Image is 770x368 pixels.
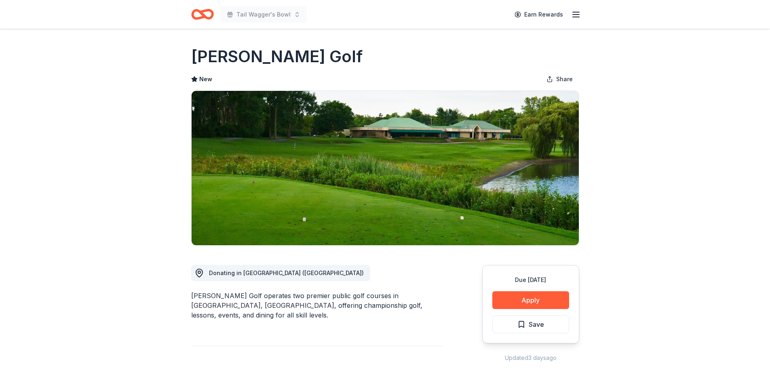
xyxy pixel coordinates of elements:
button: Save [492,315,569,333]
button: Share [540,71,579,87]
div: Due [DATE] [492,275,569,285]
button: Apply [492,291,569,309]
h1: [PERSON_NAME] Golf [191,45,363,68]
span: Donating in [GEOGRAPHIC_DATA] ([GEOGRAPHIC_DATA]) [209,269,364,276]
span: Tail Wagger's Bowl [236,10,291,19]
div: [PERSON_NAME] Golf operates two premier public golf courses in [GEOGRAPHIC_DATA], [GEOGRAPHIC_DAT... [191,291,443,320]
span: New [199,74,212,84]
span: Save [529,319,544,330]
img: Image for Taylor Golf [192,91,579,245]
span: Share [556,74,573,84]
button: Tail Wagger's Bowl [220,6,307,23]
a: Earn Rewards [510,7,568,22]
div: Updated 3 days ago [482,353,579,363]
a: Home [191,5,214,24]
